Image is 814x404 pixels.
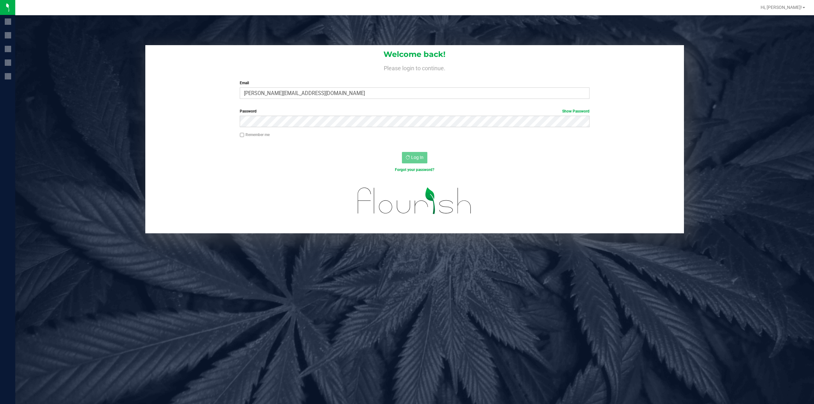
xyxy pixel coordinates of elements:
[761,5,802,10] span: Hi, [PERSON_NAME]!
[240,132,270,138] label: Remember me
[145,64,684,71] h4: Please login to continue.
[240,109,257,113] span: Password
[240,133,244,137] input: Remember me
[145,50,684,58] h1: Welcome back!
[411,155,424,160] span: Log In
[562,109,590,113] a: Show Password
[347,179,482,223] img: flourish_logo.svg
[240,80,590,86] label: Email
[402,152,427,163] button: Log In
[395,168,434,172] a: Forgot your password?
